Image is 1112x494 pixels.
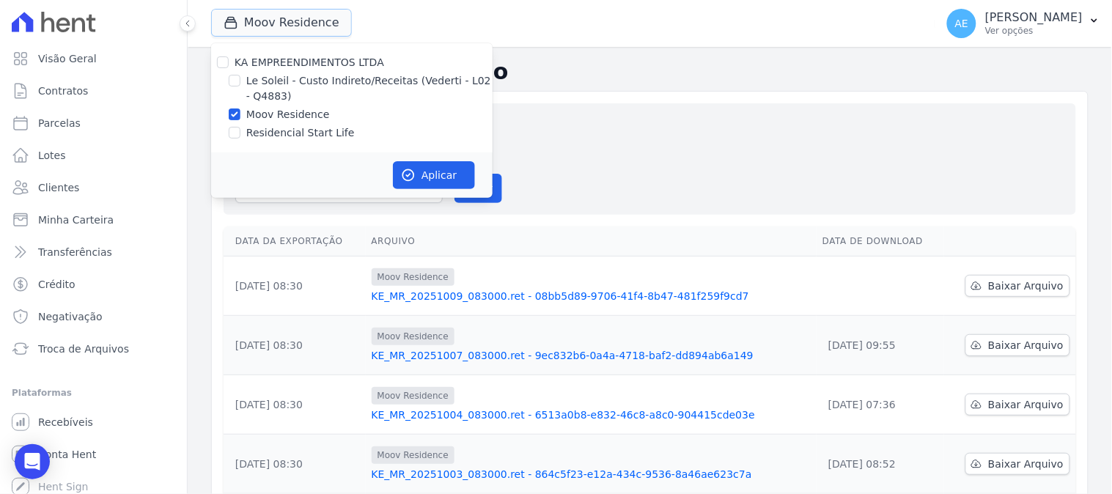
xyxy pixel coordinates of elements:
span: Recebíveis [38,415,93,430]
a: Clientes [6,173,181,202]
a: KE_MR_20251004_083000.ret - 6513a0b8-e832-46c8-a8c0-904415cde03e [372,408,811,422]
span: Conta Hent [38,447,96,462]
th: Arquivo [366,226,817,257]
p: [PERSON_NAME] [985,10,1083,25]
a: Lotes [6,141,181,170]
a: Conta Hent [6,440,181,469]
div: Plataformas [12,384,175,402]
span: Baixar Arquivo [988,397,1064,412]
a: Baixar Arquivo [965,453,1070,475]
a: Transferências [6,237,181,267]
span: Troca de Arquivos [38,342,129,356]
td: [DATE] 07:36 [817,375,944,435]
a: Visão Geral [6,44,181,73]
td: [DATE] 08:30 [224,316,366,375]
a: Crédito [6,270,181,299]
span: Baixar Arquivo [988,457,1064,471]
td: [DATE] 08:52 [817,435,944,494]
p: Ver opções [985,25,1083,37]
button: AE [PERSON_NAME] Ver opções [935,3,1112,44]
button: Aplicar [393,161,475,189]
a: Troca de Arquivos [6,334,181,364]
label: Residencial Start Life [246,125,355,141]
td: [DATE] 08:30 [224,257,366,316]
span: Baixar Arquivo [988,338,1064,353]
a: Minha Carteira [6,205,181,235]
span: Moov Residence [372,328,454,345]
span: Minha Carteira [38,213,114,227]
td: [DATE] 08:30 [224,435,366,494]
label: Moov Residence [246,107,330,122]
span: AE [955,18,968,29]
td: [DATE] 09:55 [817,316,944,375]
span: Contratos [38,84,88,98]
a: Baixar Arquivo [965,334,1070,356]
span: Parcelas [38,116,81,130]
span: Moov Residence [372,387,454,405]
a: Baixar Arquivo [965,275,1070,297]
a: KE_MR_20251007_083000.ret - 9ec832b6-0a4a-4718-baf2-dd894ab6a149 [372,348,811,363]
a: Negativação [6,302,181,331]
button: Moov Residence [211,9,352,37]
a: Parcelas [6,108,181,138]
span: Visão Geral [38,51,97,66]
span: Moov Residence [372,268,454,286]
th: Data da Exportação [224,226,366,257]
a: Contratos [6,76,181,106]
th: Data de Download [817,226,944,257]
a: Baixar Arquivo [965,394,1070,416]
a: KE_MR_20251009_083000.ret - 08bb5d89-9706-41f4-8b47-481f259f9cd7 [372,289,811,303]
span: Negativação [38,309,103,324]
label: KA EMPREENDIMENTOS LTDA [235,56,384,68]
span: Lotes [38,148,66,163]
a: Recebíveis [6,408,181,437]
label: Le Soleil - Custo Indireto/Receitas (Vederti - L02 - Q4883) [246,73,493,104]
span: Clientes [38,180,79,195]
span: Crédito [38,277,76,292]
span: Baixar Arquivo [988,279,1064,293]
div: Open Intercom Messenger [15,444,50,479]
span: Transferências [38,245,112,259]
span: Moov Residence [372,446,454,464]
td: [DATE] 08:30 [224,375,366,435]
a: KE_MR_20251003_083000.ret - 864c5f23-e12a-434c-9536-8a46ae623c7a [372,467,811,482]
h2: Exportações de Retorno [211,59,1089,85]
